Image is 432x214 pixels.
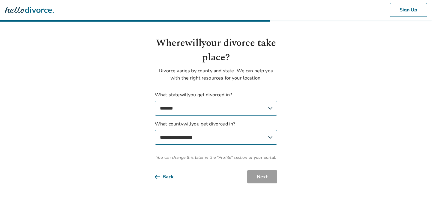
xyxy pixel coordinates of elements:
button: Back [155,170,183,183]
button: Next [247,170,277,183]
p: Divorce varies by county and state. We can help you with the right resources for your location. [155,67,277,82]
select: What countywillyou get divorced in? [155,130,277,145]
h1: Where will your divorce take place? [155,36,277,65]
select: What statewillyou get divorced in? [155,101,277,116]
label: What state will you get divorced in? [155,91,277,116]
label: What county will you get divorced in? [155,120,277,145]
button: Sign Up [390,3,427,17]
span: You can change this later in the "Profile" section of your portal. [155,154,277,161]
iframe: Chat Widget [402,185,432,214]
